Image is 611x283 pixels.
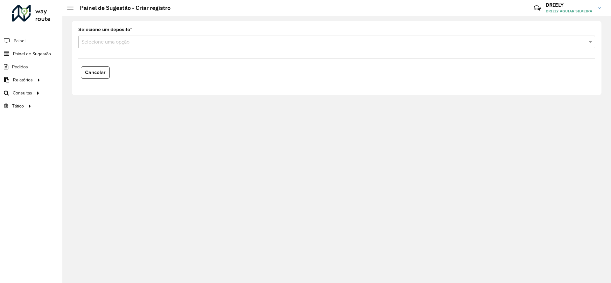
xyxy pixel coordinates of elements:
a: Contato Rápido [530,1,544,15]
button: Cancelar [81,66,110,79]
h2: Painel de Sugestão - Criar registro [74,4,171,11]
span: Tático [12,103,24,109]
span: Pedidos [12,64,28,70]
span: Painel de Sugestão [13,51,51,57]
span: DRIELY AGUIAR SILVEIRA [546,8,593,14]
h3: DRIELY [546,2,593,8]
span: Relatórios [13,77,33,83]
label: Selecione um depósito [78,26,132,33]
span: Painel [14,38,25,44]
span: Cancelar [85,70,106,75]
span: Consultas [13,90,32,96]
